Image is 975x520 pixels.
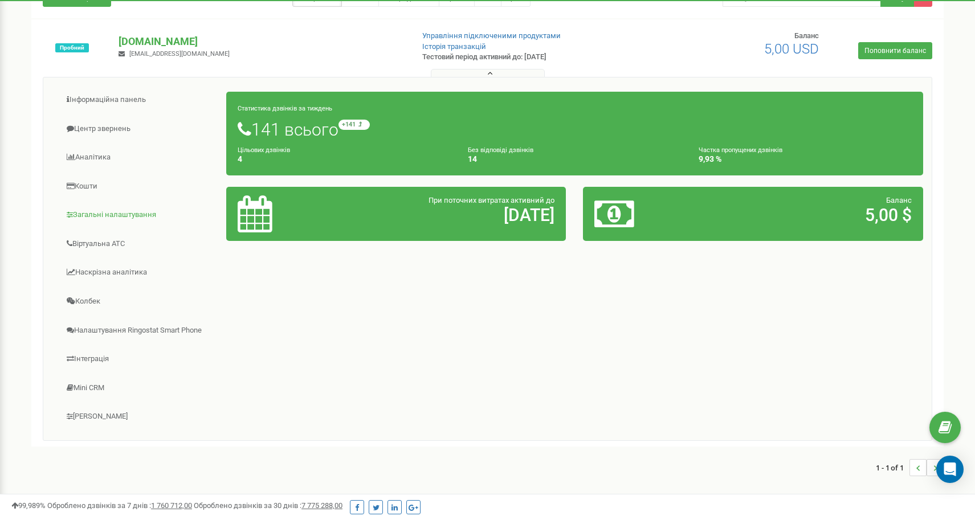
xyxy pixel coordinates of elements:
[47,501,192,510] span: Оброблено дзвінків за 7 днів :
[422,52,632,63] p: Тестовий період активний до: [DATE]
[706,206,912,224] h2: 5,00 $
[429,196,554,204] span: При поточних витратах активний до
[52,403,227,431] a: [PERSON_NAME]
[422,42,486,51] a: Історія транзакцій
[468,146,533,154] small: Без відповіді дзвінків
[52,374,227,402] a: Mini CRM
[52,86,227,114] a: Інформаційна панель
[52,230,227,258] a: Віртуальна АТС
[52,144,227,171] a: Аналiтика
[52,345,227,373] a: Інтеграція
[238,155,451,163] h4: 4
[238,105,332,112] small: Статистика дзвінків за тиждень
[52,201,227,229] a: Загальні налаштування
[936,456,964,483] div: Open Intercom Messenger
[55,43,89,52] span: Пробний
[52,288,227,316] a: Колбек
[52,259,227,286] a: Наскрізна аналітика
[764,41,819,57] span: 5,00 USD
[52,115,227,143] a: Центр звернень
[238,146,290,154] small: Цільових дзвінків
[699,155,912,163] h4: 9,93 %
[194,501,342,510] span: Оброблено дзвінків за 30 днів :
[338,120,370,130] small: +141
[52,317,227,345] a: Налаштування Ringostat Smart Phone
[129,50,230,58] span: [EMAIL_ADDRESS][DOMAIN_NAME]
[238,120,912,139] h1: 141 всього
[876,459,909,476] span: 1 - 1 of 1
[699,146,782,154] small: Частка пропущених дзвінків
[886,196,912,204] span: Баланс
[349,206,554,224] h2: [DATE]
[11,501,46,510] span: 99,989%
[794,31,819,40] span: Баланс
[119,34,403,49] p: [DOMAIN_NAME]
[858,42,932,59] a: Поповнити баланс
[52,173,227,200] a: Кошти
[301,501,342,510] u: 7 775 288,00
[468,155,681,163] h4: 14
[422,31,561,40] a: Управління підключеними продуктами
[151,501,192,510] u: 1 760 712,00
[876,448,944,488] nav: ...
